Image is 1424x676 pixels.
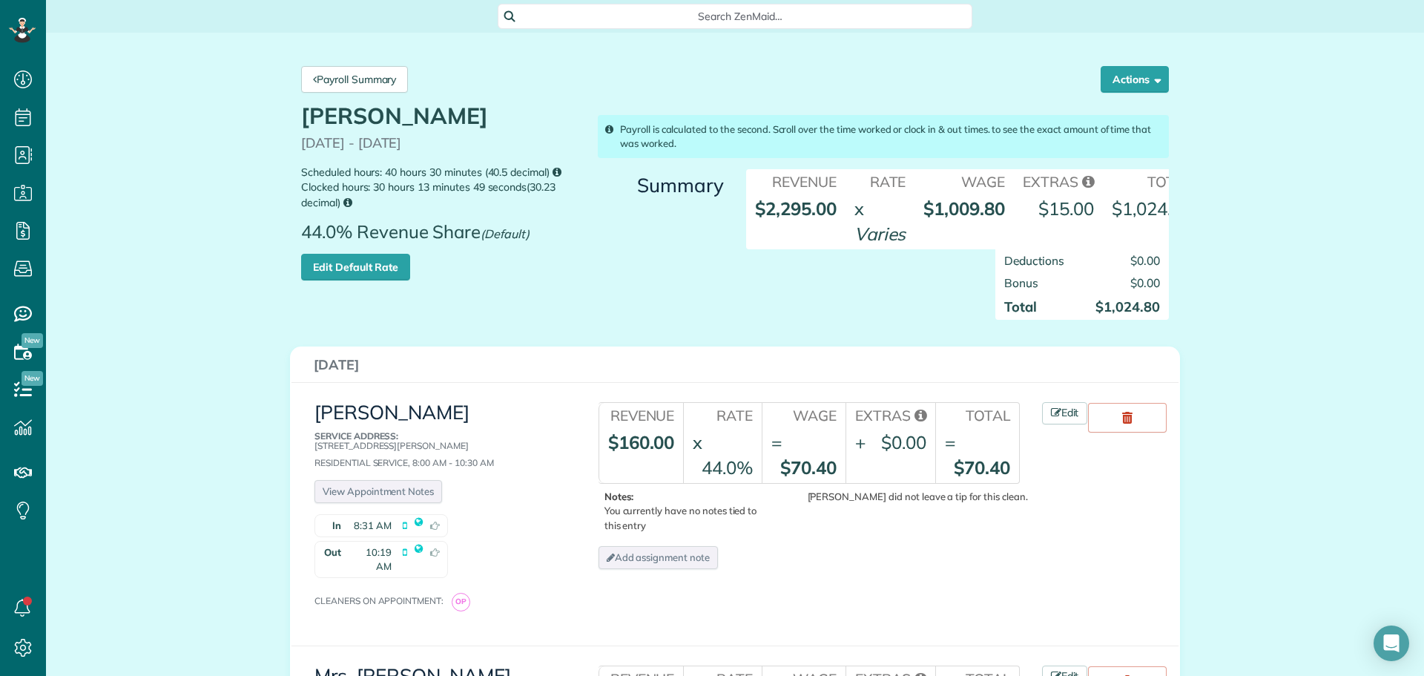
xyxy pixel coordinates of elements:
a: Payroll Summary [301,66,408,93]
th: Rate [683,403,761,426]
th: Extras [1014,169,1103,192]
p: [STREET_ADDRESS][PERSON_NAME] [314,431,564,450]
a: Edit Default Rate [301,254,410,280]
strong: $2,295.00 [755,197,837,220]
th: Rate [845,169,915,192]
div: = [771,430,782,455]
strong: $70.40 [780,456,837,479]
em: Varies [854,223,906,245]
span: 44.0% Revenue Share [301,222,537,253]
th: Revenue [746,169,845,192]
span: $0.00 [1130,275,1160,290]
span: 10:19 AM [349,545,392,574]
th: Extras [845,403,935,426]
th: Revenue [599,403,684,426]
div: Residential Service, 8:00 AM - 10:30 AM [314,431,564,468]
strong: $1,024.80 [1112,197,1192,220]
div: x [693,430,702,455]
strong: In [315,515,345,536]
div: $0.00 [881,430,926,455]
th: Total [935,403,1019,426]
th: Total [1103,169,1201,192]
div: $15.00 [1038,196,1094,221]
strong: $1,009.80 [923,197,1005,220]
h1: [PERSON_NAME] [301,104,581,128]
div: = [945,430,955,455]
h3: Summary [598,175,724,197]
a: View Appointment Notes [314,480,442,503]
h3: [DATE] [314,358,1156,373]
strong: Total [1004,298,1037,315]
strong: $1,024.80 [1095,298,1160,315]
strong: Out [315,542,345,577]
strong: $70.40 [954,456,1010,479]
a: Edit [1042,402,1088,424]
p: [DATE] - [DATE] [301,136,581,151]
small: Scheduled hours: 40 hours 30 minutes (40.5 decimal) Clocked hours: 30 hours 13 minutes 49 seconds... [301,165,581,211]
a: Add assignment note [599,546,718,569]
span: $0.00 [1130,253,1160,268]
span: Cleaners on appointment: [314,595,449,606]
span: New [22,333,43,348]
div: 44.0% [702,455,753,480]
span: Bonus [1004,275,1038,290]
em: (Default) [481,226,530,241]
div: + [855,430,866,455]
strong: $160.00 [608,431,675,453]
span: Deductions [1004,253,1064,268]
div: Open Intercom Messenger [1374,626,1409,661]
div: Payroll is calculated to the second. Scroll over the time worked or clock in & out times. to see ... [598,115,1169,158]
button: Actions [1101,66,1169,93]
div: x [854,196,864,221]
p: You currently have no notes tied to this entry [604,490,771,532]
th: Wage [762,403,845,426]
span: New [22,371,43,386]
div: [PERSON_NAME] did not leave a tip for this clean. [774,490,1028,504]
th: Wage [914,169,1014,192]
a: [PERSON_NAME] [314,400,469,424]
span: 8:31 AM [354,519,392,533]
b: Notes: [604,490,634,502]
b: Service Address: [314,430,398,442]
span: OP [452,593,470,611]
